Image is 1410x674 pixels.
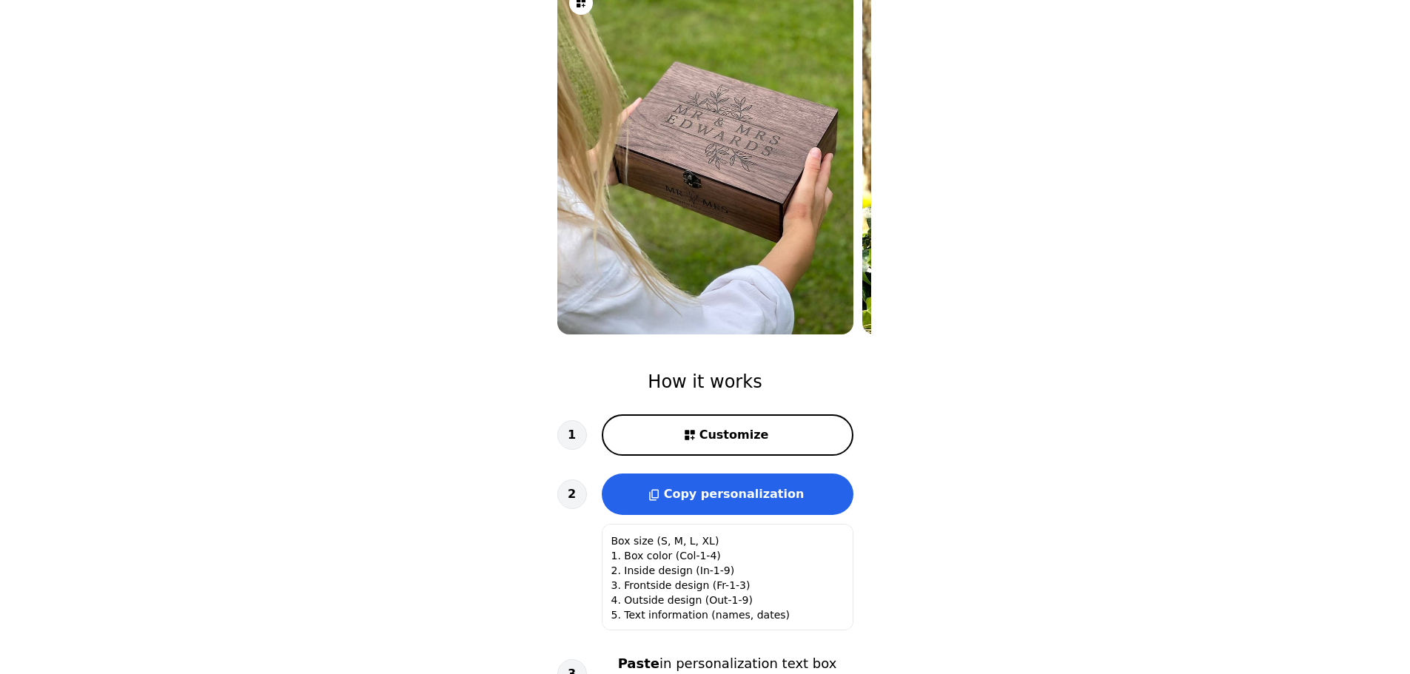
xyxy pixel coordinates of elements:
h2: How it works [557,370,853,394]
b: Paste [618,656,659,671]
span: 2 [568,485,576,503]
span: Customize [699,426,769,444]
button: Customize [602,414,853,456]
span: Copy personalization [664,487,805,501]
span: 1 [568,426,576,444]
button: Copy personalization [602,474,853,515]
